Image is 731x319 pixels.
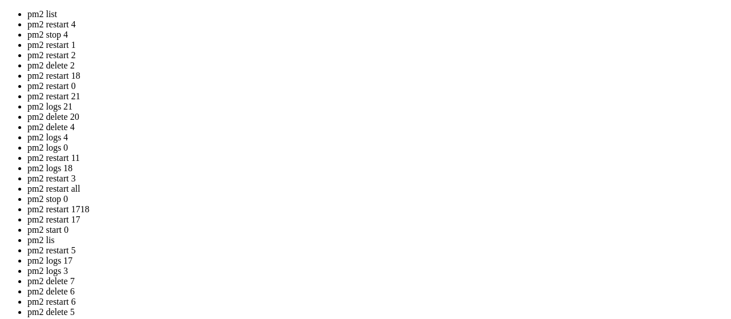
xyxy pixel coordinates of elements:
li: pm2 delete 2 [27,60,726,71]
li: pm2 lis [27,235,726,245]
li: pm2 restart 17 [27,215,726,225]
x-row: not required on a system that users do not log into. [5,71,583,81]
li: pm2 delete 4 [27,122,726,132]
x-row: Welcome to Ubuntu 22.04.5 LTS (GNU/Linux 5.15.0-144-generic x86_64) [5,5,583,14]
li: pm2 logs 4 [27,132,726,143]
li: pm2 logs 0 [27,143,726,153]
li: pm2 restart 1718 [27,204,726,215]
li: pm2 restart 2 [27,50,726,60]
li: pm2 restart 21 [27,91,726,102]
li: pm2 restart 11 [27,153,726,163]
li: pm2 delete 6 [27,286,726,297]
li: pm2 restart 18 [27,71,726,81]
li: pm2 restart 0 [27,81,726,91]
li: pm2 restart 1 [27,40,726,50]
li: pm2 start 0 [27,225,726,235]
x-row: Last login: [DATE] from [TECHNICAL_ID] [5,100,583,110]
li: pm2 stop 4 [27,30,726,40]
div: (22, 11) [111,110,115,119]
li: pm2 logs 17 [27,256,726,266]
x-row: This system has been minimized by removing packages and content that are [5,62,583,71]
x-row: root@big-country:~# pm [5,110,583,119]
li: pm2 delete 7 [27,276,726,286]
li: pm2 logs 21 [27,102,726,112]
li: pm2 restart 4 [27,19,726,30]
li: pm2 restart 3 [27,173,726,184]
li: pm2 delete 20 [27,112,726,122]
li: pm2 restart all [27,184,726,194]
li: pm2 logs 18 [27,163,726,173]
x-row: * Support: [URL][DOMAIN_NAME] [5,43,583,53]
li: pm2 logs 3 [27,266,726,276]
x-row: To restore this content, you can run the 'unminimize' command. [5,90,583,100]
li: pm2 restart 5 [27,245,726,256]
li: pm2 restart 6 [27,297,726,307]
li: pm2 delete 5 [27,307,726,317]
x-row: * Management: [URL][DOMAIN_NAME] [5,33,583,43]
li: pm2 stop 0 [27,194,726,204]
x-row: * Documentation: [URL][DOMAIN_NAME] [5,23,583,33]
li: pm2 list [27,9,726,19]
